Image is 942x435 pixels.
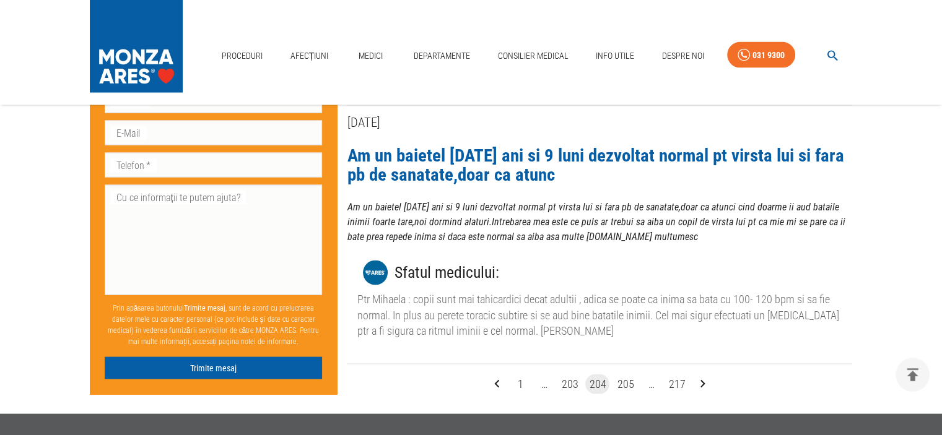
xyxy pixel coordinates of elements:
button: delete [896,358,930,392]
a: 031 9300 [727,42,795,69]
div: … [534,376,554,392]
div: 031 9300 [752,48,785,63]
button: MONZA ARESSfatul medicului:Ptr Mihaela : copii sunt mai tahicardici decat adultii , adica se poat... [347,244,852,349]
h3: Sfatul medicului : [394,260,499,285]
p: Prin apăsarea butonului , sunt de acord cu prelucrarea datelor mele cu caracter personal (ce pot ... [105,298,323,352]
button: Go to page 1 [510,374,530,394]
a: Afecțiuni [286,43,334,69]
button: Go to page 217 [665,374,689,394]
button: page 204 [585,374,609,394]
a: Medici [351,43,391,69]
b: Trimite mesaj [184,304,225,312]
a: Am un baietel [DATE] ani si 9 luni dezvoltat normal pt virsta lui si fara pb de sanatate,doar ca ... [347,145,844,186]
button: Go to page 205 [613,374,637,394]
a: Proceduri [217,43,268,69]
nav: pagination navigation [485,374,714,394]
a: Consilier Medical [492,43,573,69]
a: Departamente [409,43,475,69]
button: Go to previous page [487,374,507,394]
div: Ptr Mihaela : copii sunt mai tahicardici decat adultii , adica se poate ca inima sa bata cu 100- ... [357,291,842,339]
img: MONZA ARES [363,261,388,285]
button: Trimite mesaj [105,357,323,380]
a: Despre Noi [657,43,709,69]
div: … [641,376,661,392]
span: [DATE] [347,115,380,130]
button: Go to next page [692,374,712,394]
p: Am un baietel [DATE] ani si 9 luni dezvoltat normal pt virsta lui si fara pb de sanatate,doar ca ... [347,200,852,244]
button: Go to page 203 [557,374,582,394]
a: Info Utile [591,43,639,69]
